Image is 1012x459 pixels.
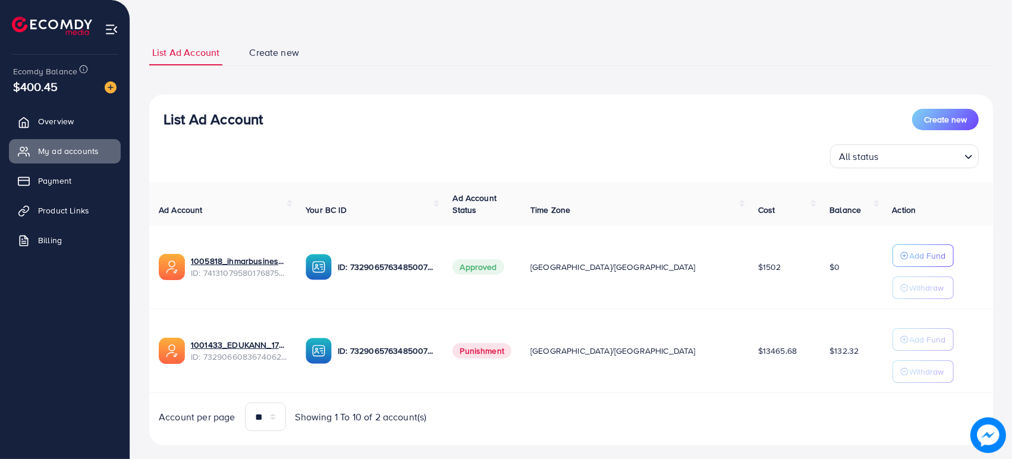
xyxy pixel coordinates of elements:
span: Punishment [452,343,511,359]
span: Payment [38,175,71,187]
span: Time Zone [530,204,570,216]
span: $400.45 [13,78,58,95]
span: Showing 1 To 10 of 2 account(s) [296,410,427,424]
h3: List Ad Account [164,111,263,128]
span: Create new [924,114,967,125]
img: image [970,417,1006,453]
span: Cost [758,204,775,216]
a: Product Links [9,199,121,222]
div: <span class='underline'>1005818_ihmarbusiness_1725998703563</span></br>7413107958017687569 [191,255,287,279]
span: $13465.68 [758,345,797,357]
p: Add Fund [910,249,946,263]
div: Search for option [830,144,979,168]
span: $0 [829,261,840,273]
p: Withdraw [910,364,944,379]
a: Payment [9,169,121,193]
span: Ad Account [159,204,203,216]
span: Account per page [159,410,235,424]
img: menu [105,23,118,36]
button: Create new [912,109,979,130]
span: ID: 7329066083674062849 [191,351,287,363]
span: Billing [38,234,62,246]
p: ID: 7329065763485007873 [338,344,433,358]
img: ic-ba-acc.ded83a64.svg [306,338,332,364]
span: Create new [249,46,299,59]
img: logo [12,17,92,35]
button: Add Fund [892,328,954,351]
a: 1005818_ihmarbusiness_1725998703563 [191,255,287,267]
span: Ad Account Status [452,192,496,216]
button: Add Fund [892,244,954,267]
span: $132.32 [829,345,859,357]
span: Overview [38,115,74,127]
img: ic-ads-acc.e4c84228.svg [159,338,185,364]
button: Withdraw [892,360,954,383]
button: Withdraw [892,276,954,299]
div: <span class='underline'>1001433_EDUKANN_1706431183697</span></br>7329066083674062849 [191,339,287,363]
span: Ecomdy Balance [13,65,77,77]
span: List Ad Account [152,46,219,59]
span: [GEOGRAPHIC_DATA]/[GEOGRAPHIC_DATA] [530,345,696,357]
span: Your BC ID [306,204,347,216]
input: Search for option [882,146,960,165]
span: [GEOGRAPHIC_DATA]/[GEOGRAPHIC_DATA] [530,261,696,273]
span: $1502 [758,261,781,273]
p: ID: 7329065763485007873 [338,260,433,274]
span: Approved [452,259,504,275]
img: ic-ads-acc.e4c84228.svg [159,254,185,280]
span: Action [892,204,916,216]
span: Balance [829,204,861,216]
img: image [105,81,117,93]
span: Product Links [38,205,89,216]
img: ic-ba-acc.ded83a64.svg [306,254,332,280]
a: My ad accounts [9,139,121,163]
p: Add Fund [910,332,946,347]
span: All status [837,148,881,165]
p: Withdraw [910,281,944,295]
a: 1001433_EDUKANN_1706431183697 [191,339,287,351]
span: ID: 7413107958017687569 [191,267,287,279]
a: Overview [9,109,121,133]
span: My ad accounts [38,145,99,157]
a: Billing [9,228,121,252]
